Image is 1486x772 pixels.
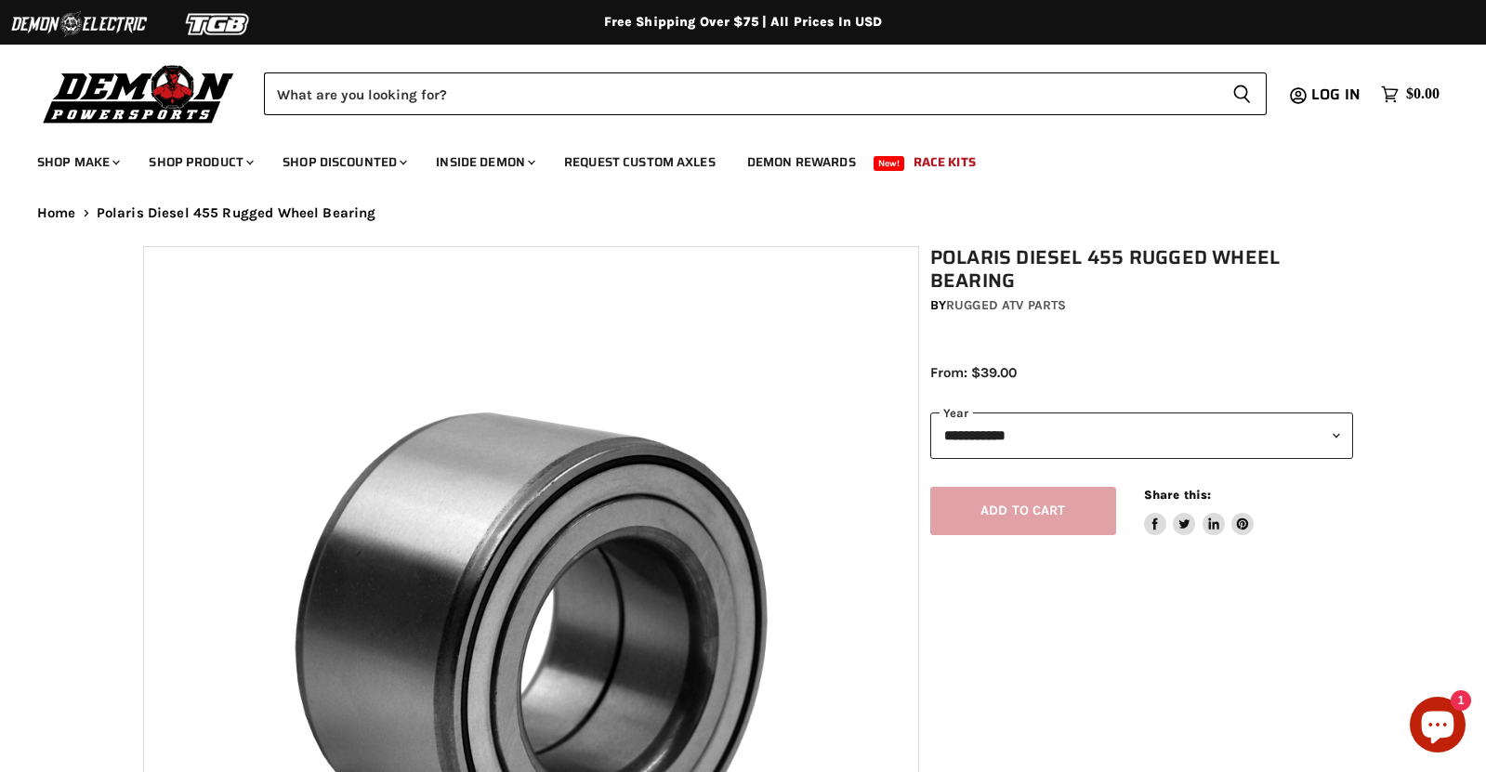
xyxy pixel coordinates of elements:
[1406,85,1440,103] span: $0.00
[264,72,1267,115] form: Product
[930,246,1354,293] h1: Polaris Diesel 455 Rugged Wheel Bearing
[23,136,1435,181] ul: Main menu
[37,205,76,221] a: Home
[23,143,131,181] a: Shop Make
[1144,488,1211,502] span: Share this:
[97,205,376,221] span: Polaris Diesel 455 Rugged Wheel Bearing
[874,156,905,171] span: New!
[733,143,870,181] a: Demon Rewards
[149,7,288,42] img: TGB Logo 2
[264,72,1217,115] input: Search
[1303,86,1372,103] a: Log in
[135,143,265,181] a: Shop Product
[930,295,1354,316] div: by
[946,297,1066,313] a: Rugged ATV Parts
[269,143,418,181] a: Shop Discounted
[550,143,730,181] a: Request Custom Axles
[930,412,1354,458] select: year
[1311,83,1361,106] span: Log in
[9,7,149,42] img: Demon Electric Logo 2
[1217,72,1267,115] button: Search
[37,60,241,126] img: Demon Powersports
[900,143,990,181] a: Race Kits
[1144,487,1255,536] aside: Share this:
[1372,81,1449,108] a: $0.00
[422,143,546,181] a: Inside Demon
[930,364,1017,381] span: From: $39.00
[1404,697,1471,757] inbox-online-store-chat: Shopify online store chat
